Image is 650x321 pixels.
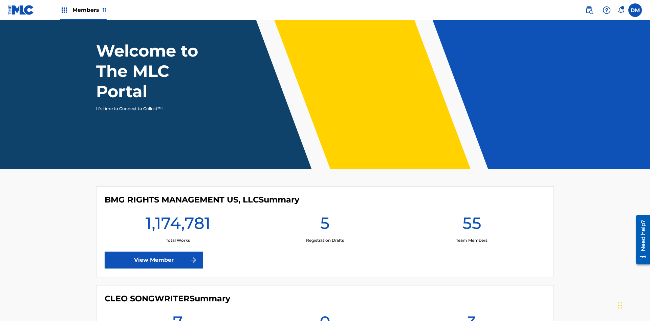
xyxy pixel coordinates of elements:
h1: 5 [320,213,330,237]
img: help [603,6,611,14]
h4: BMG RIGHTS MANAGEMENT US, LLC [105,195,299,205]
img: search [585,6,593,14]
div: Notifications [617,7,624,14]
p: Registration Drafts [306,237,344,243]
span: 11 [103,7,107,13]
iframe: Resource Center [631,212,650,268]
h4: CLEO SONGWRITER [105,294,230,304]
h1: 1,174,781 [146,213,211,237]
img: Top Rightsholders [60,6,68,14]
p: It's time to Connect to Collect™! [96,106,214,112]
h1: 55 [462,213,481,237]
h1: Welcome to The MLC Portal [96,41,223,102]
img: MLC Logo [8,5,34,15]
div: Drag [618,295,622,316]
iframe: Chat Widget [616,288,650,321]
div: User Menu [628,3,642,17]
a: View Member [105,252,203,269]
p: Team Members [456,237,487,243]
a: Public Search [582,3,596,17]
span: Members [72,6,107,14]
div: Help [600,3,613,17]
img: f7272a7cc735f4ea7f67.svg [189,256,197,264]
p: Total Works [166,237,190,243]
